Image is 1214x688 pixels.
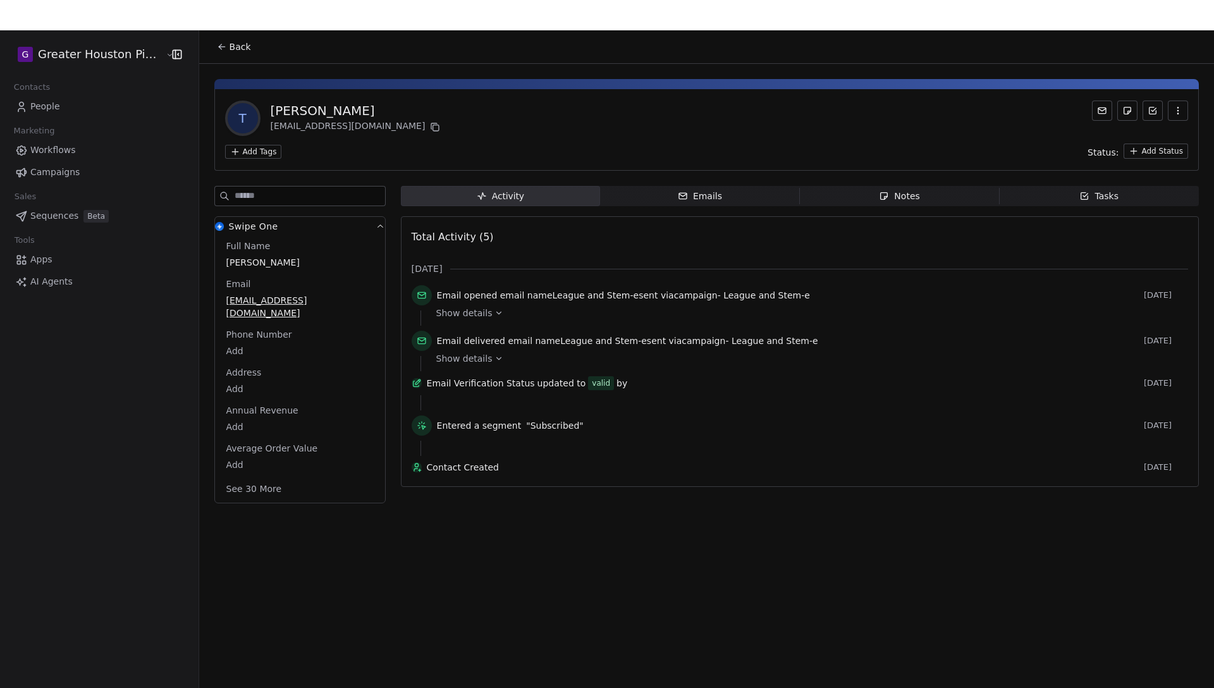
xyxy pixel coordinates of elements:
span: [DATE] [1144,421,1188,431]
div: Notes [879,190,919,203]
div: Tasks [1079,190,1119,203]
span: Full Name [224,240,273,252]
span: [EMAIL_ADDRESS][DOMAIN_NAME] [226,294,374,319]
span: Email Verification Status [427,377,535,390]
span: [DATE] [1144,378,1188,388]
span: by [616,377,627,390]
span: Email opened [437,290,498,300]
span: Greater Houston Pickleball [38,46,162,63]
a: People [10,96,188,117]
div: Swipe OneSwipe One [215,240,385,503]
img: Swipe One [215,222,224,231]
button: Swipe OneSwipe One [215,217,385,240]
span: Apps [30,253,52,266]
span: People [30,100,60,113]
button: GGreater Houston Pickleball [15,44,157,65]
span: Show details [436,352,493,365]
span: Phone Number [224,328,295,341]
span: Marketing [8,121,60,140]
span: T [228,103,258,133]
a: Show details [436,307,1179,319]
a: Show details [436,352,1179,365]
span: "Subscribed" [526,419,584,432]
button: Add Status [1124,144,1188,159]
a: Campaigns [10,162,188,183]
button: Back [209,35,259,58]
span: Contact Created [427,461,1139,474]
span: Address [224,366,264,379]
span: League and Stem-e [732,336,818,346]
span: Tools [9,231,40,250]
span: League and Stem-e [560,336,647,346]
span: Back [230,40,251,53]
span: Swipe One [229,220,278,233]
div: [PERSON_NAME] [271,102,443,120]
span: [PERSON_NAME] [226,256,374,269]
span: [DATE] [1144,336,1188,346]
div: valid [592,377,610,390]
span: Sales [9,187,42,206]
span: Entered a segment [437,419,522,432]
span: Show details [436,307,493,319]
span: [DATE] [412,262,443,275]
span: [DATE] [1144,462,1188,472]
span: Annual Revenue [224,404,301,417]
a: AI Agents [10,271,188,292]
span: Add [226,345,374,357]
div: Emails [678,190,722,203]
iframe: Intercom live chat [1171,645,1201,675]
span: League and Stem-e [723,290,810,300]
span: Workflows [30,144,76,157]
span: Add [226,458,374,471]
span: Email [224,278,254,290]
span: Average Order Value [224,442,321,455]
a: Workflows [10,140,188,161]
span: updated to [537,377,586,390]
div: [EMAIL_ADDRESS][DOMAIN_NAME] [271,120,443,135]
span: Email delivered [437,336,505,346]
span: Add [226,421,374,433]
span: League and Stem-e [553,290,639,300]
span: [DATE] [1144,290,1188,300]
span: Status: [1088,146,1119,159]
span: Beta [83,210,109,223]
button: See 30 More [219,477,290,500]
span: Campaigns [30,166,80,179]
span: Contacts [8,78,56,97]
span: G [22,48,29,61]
span: Total Activity (5) [412,231,494,243]
button: Add Tags [225,145,282,159]
a: SequencesBeta [10,206,188,226]
a: Apps [10,249,188,270]
span: Sequences [30,209,78,223]
span: AI Agents [30,275,73,288]
span: email name sent via campaign - [437,289,810,302]
span: Add [226,383,374,395]
span: email name sent via campaign - [437,335,818,347]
